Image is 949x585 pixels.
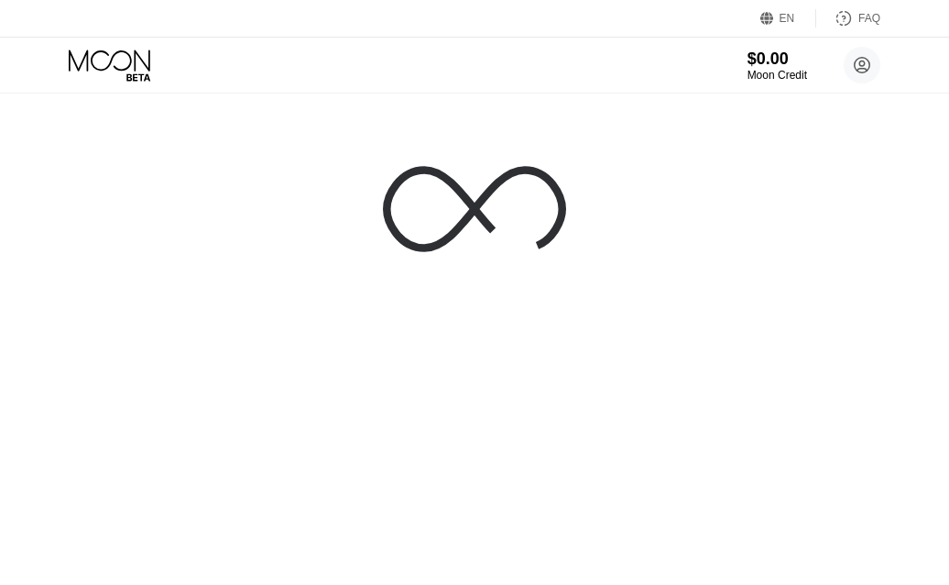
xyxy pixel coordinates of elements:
[780,12,795,25] div: EN
[816,9,880,28] div: FAQ
[747,69,807,82] div: Moon Credit
[747,50,807,82] div: $0.00Moon Credit
[747,50,807,69] div: $0.00
[760,9,816,28] div: EN
[858,12,880,25] div: FAQ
